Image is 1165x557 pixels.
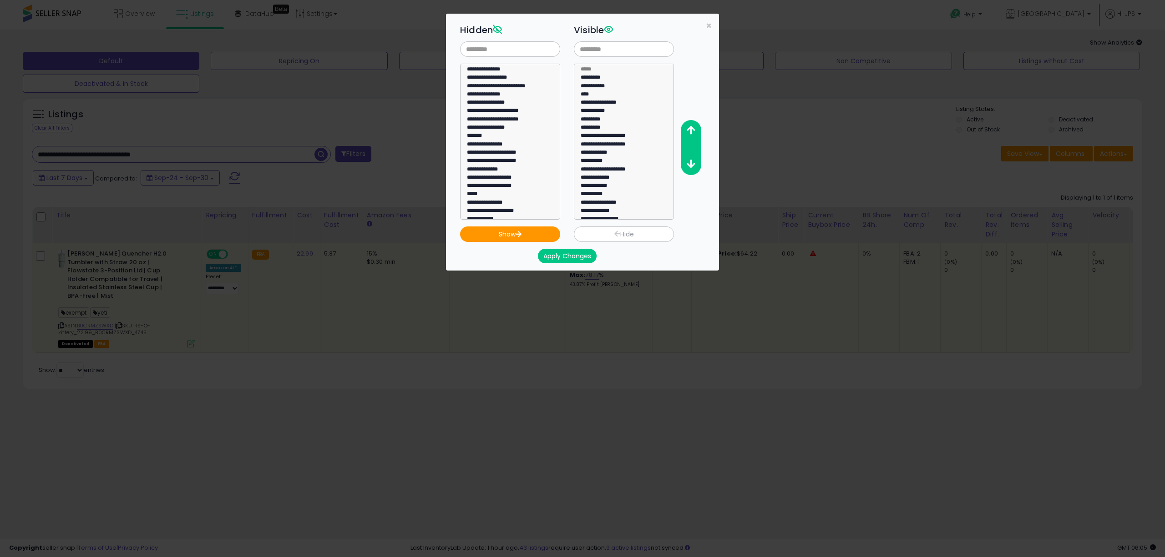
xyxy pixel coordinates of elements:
[538,249,597,263] button: Apply Changes
[460,23,560,37] h3: Hidden
[706,19,712,32] span: ×
[574,226,674,242] button: Hide
[574,23,674,37] h3: Visible
[460,226,560,242] button: Show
